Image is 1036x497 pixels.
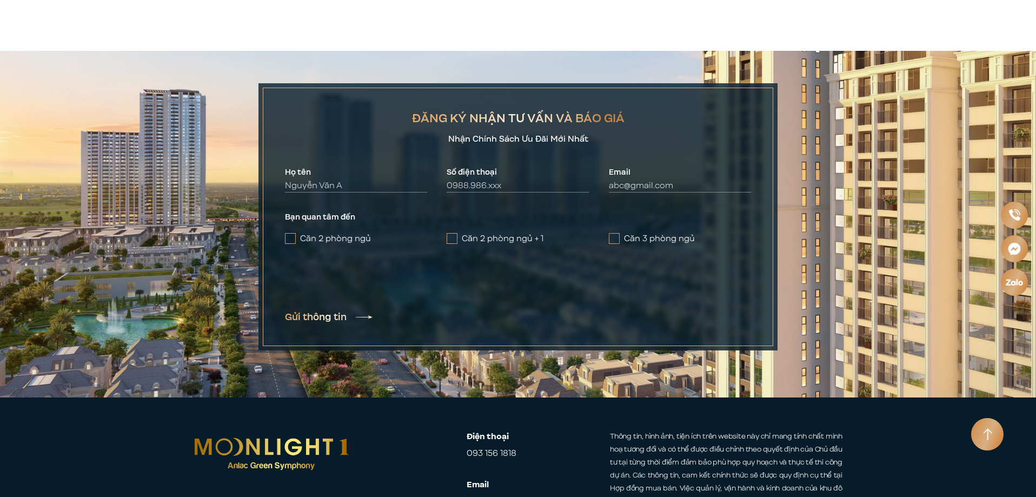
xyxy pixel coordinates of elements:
[412,110,625,127] h2: ĐĂNG KÝ NHẬN TƯ VẤN VÀ BÁO GIÁ
[285,311,373,323] button: Gửi thông tin
[285,212,751,223] label: Bạn quan tâm đến
[983,428,992,441] img: Arrow icon
[609,178,751,193] input: abc@gmail.com
[447,178,589,193] input: 0988.986.xxx
[467,430,569,443] strong: Điện thoại
[467,478,569,491] strong: Email
[1005,279,1023,286] img: Zalo icon
[285,167,427,178] label: Họ tên
[609,232,751,245] label: Căn 3 phòng ngủ
[447,167,589,178] label: Số điện thoại
[1008,209,1020,221] img: Phone icon
[285,178,427,193] input: Nguyễn Văn A
[285,132,751,145] p: Nhận Chính Sách Ưu Đãi Mới Nhất
[447,232,589,245] label: Căn 2 phòng ngủ + 1
[285,262,449,304] iframe: reCAPTCHA
[467,447,516,459] a: 093 156 1818
[172,416,370,492] img: Moonlight 1 – CĐT Anlac Group
[1008,242,1021,255] img: Messenger icon
[609,167,751,178] label: Email
[285,232,427,245] label: Căn 2 phòng ngủ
